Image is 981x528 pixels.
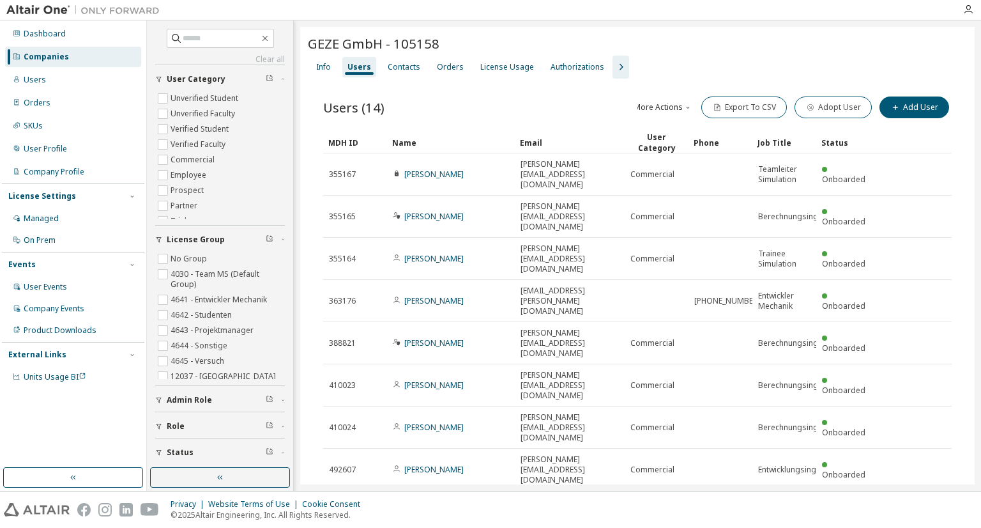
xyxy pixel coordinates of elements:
div: Managed [24,214,59,224]
span: 410024 [329,423,356,433]
div: Phone [694,132,747,153]
div: Company Profile [24,167,84,177]
span: Commercial [630,254,674,264]
div: Companies [24,52,69,62]
span: GEZE GmbH - 105158 [308,35,439,52]
label: 4644 - Sonstige [171,338,230,353]
div: Orders [24,98,50,108]
span: Status [167,447,194,458]
a: [PERSON_NAME] [404,380,464,391]
div: Events [8,260,36,270]
a: [PERSON_NAME] [404,211,464,222]
span: Admin Role [167,395,212,405]
div: License Settings [8,191,76,201]
span: Clear filter [266,447,273,458]
label: Employee [171,167,209,183]
span: [PERSON_NAME][EMAIL_ADDRESS][DOMAIN_NAME] [521,244,619,274]
span: 355165 [329,212,356,222]
span: 388821 [329,338,356,348]
div: User Profile [24,144,67,154]
span: Berechnungsingenieur [758,338,841,348]
span: Clear filter [266,74,273,84]
span: [PERSON_NAME][EMAIL_ADDRESS][DOMAIN_NAME] [521,201,619,232]
span: Berechnungsingenieur [758,380,841,391]
button: User Category [155,65,285,93]
span: Users (14) [323,98,384,116]
span: [PHONE_NUMBER] [694,296,760,306]
img: instagram.svg [98,503,112,516]
a: [PERSON_NAME] [404,253,464,264]
div: Authorizations [551,62,604,72]
span: License Group [167,235,225,245]
label: Unverified Student [171,91,241,106]
span: Onboarded [822,469,865,480]
div: Name [392,132,510,153]
div: External Links [8,350,66,360]
span: Onboarded [822,343,865,353]
label: 4643 - Projektmanager [171,323,256,338]
div: Website Terms of Use [208,499,302,509]
div: Cookie Consent [302,499,368,509]
div: Email [520,132,620,153]
span: User Category [167,74,225,84]
label: 4030 - Team MS (Default Group) [171,267,285,292]
div: Privacy [171,499,208,509]
span: Onboarded [822,385,865,396]
button: Export To CSV [701,97,787,118]
a: [PERSON_NAME] [404,169,464,180]
button: Adopt User [795,97,872,118]
button: License Group [155,226,285,254]
label: 4645 - Versuch [171,353,227,369]
div: Contacts [388,62,420,72]
span: [PERSON_NAME][EMAIL_ADDRESS][DOMAIN_NAME] [521,159,619,190]
span: Commercial [630,212,674,222]
button: Add User [879,97,949,118]
div: Users [347,62,371,72]
span: Commercial [630,465,674,475]
div: Product Downloads [24,325,96,336]
label: Prospect [171,183,206,198]
span: Berechnungsingenieur [758,212,841,222]
span: [PERSON_NAME][EMAIL_ADDRESS][DOMAIN_NAME] [521,412,619,443]
span: Onboarded [822,258,865,269]
span: Onboarded [822,427,865,438]
label: Partner [171,198,200,214]
a: [PERSON_NAME] [404,464,464,475]
span: [EMAIL_ADDRESS][PERSON_NAME][DOMAIN_NAME] [521,286,619,316]
img: linkedin.svg [119,503,133,516]
div: Job Title [757,132,811,153]
span: [PERSON_NAME][EMAIL_ADDRESS][DOMAIN_NAME] [521,454,619,485]
span: Commercial [630,338,674,348]
span: 410023 [329,380,356,391]
img: altair_logo.svg [4,503,70,516]
label: Commercial [171,152,217,167]
span: Entwickler Mechanik [758,291,810,311]
a: [PERSON_NAME] [404,295,464,306]
label: 4641 - Entwickler Mechanik [171,292,270,307]
span: Teamleiter Simulation [758,164,810,185]
span: Entwicklungsingenieur [758,465,839,475]
button: Status [155,439,285,467]
img: Altair One [6,4,166,17]
div: Users [24,75,46,85]
label: Unverified Faculty [171,106,238,121]
label: Verified Student [171,121,231,137]
label: 12037 - [GEOGRAPHIC_DATA] [171,369,278,384]
div: SKUs [24,121,43,131]
div: Dashboard [24,29,66,39]
label: No Group [171,251,209,267]
p: © 2025 Altair Engineering, Inc. All Rights Reserved. [171,509,368,520]
span: Role [167,421,185,431]
img: youtube.svg [141,503,159,516]
div: Status [821,132,875,153]
span: Commercial [630,380,674,391]
div: MDH ID [328,132,382,153]
span: Onboarded [822,216,865,227]
span: Clear filter [266,421,273,431]
button: Admin Role [155,386,285,414]
div: Company Events [24,304,84,314]
span: 355167 [329,169,356,180]
span: Berechnungsingenieur [758,423,841,433]
span: Onboarded [822,174,865,185]
div: Orders [437,62,464,72]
